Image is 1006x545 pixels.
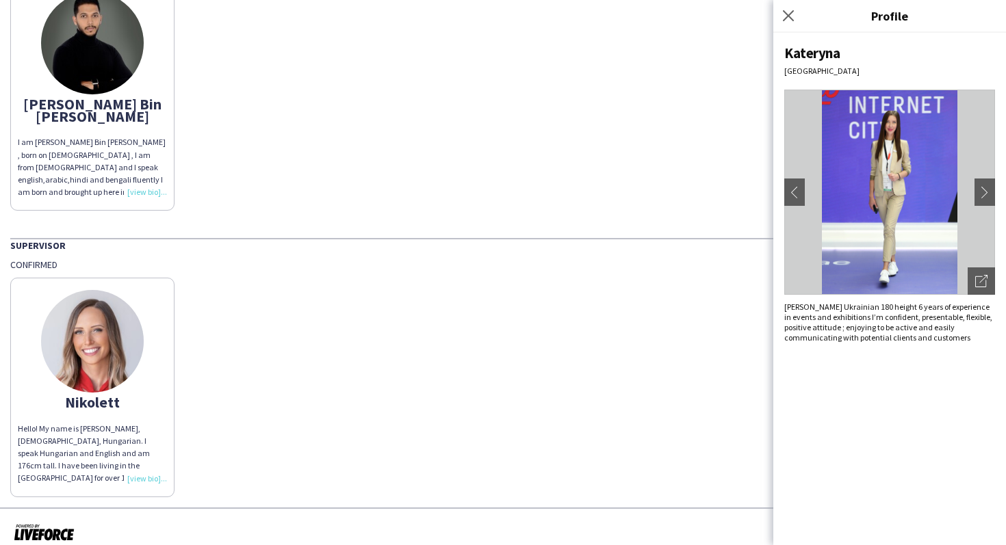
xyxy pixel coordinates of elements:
[18,136,167,198] div: I am [PERSON_NAME] Bin [PERSON_NAME] , born on [DEMOGRAPHIC_DATA] , I am from [DEMOGRAPHIC_DATA] ...
[14,522,75,542] img: Powered by Liveforce
[784,44,995,62] div: Kateryna
[968,267,995,295] div: Open photos pop-in
[18,98,167,122] div: [PERSON_NAME] Bin [PERSON_NAME]
[773,7,1006,25] h3: Profile
[10,258,996,271] div: Confirmed
[41,290,144,393] img: thumb-68a91a2c4c175.jpeg
[18,396,167,408] div: Nikolett
[18,423,167,485] div: Hello! My name is [PERSON_NAME], [DEMOGRAPHIC_DATA], Hungarian. I speak Hungarian and English and...
[784,90,995,295] img: Crew avatar or photo
[784,302,992,343] span: [PERSON_NAME] Ukrainian 180 height 6 years of experience in events and exhibitions I’m confident,...
[10,238,996,252] div: Supervisor
[784,66,995,76] div: [GEOGRAPHIC_DATA]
